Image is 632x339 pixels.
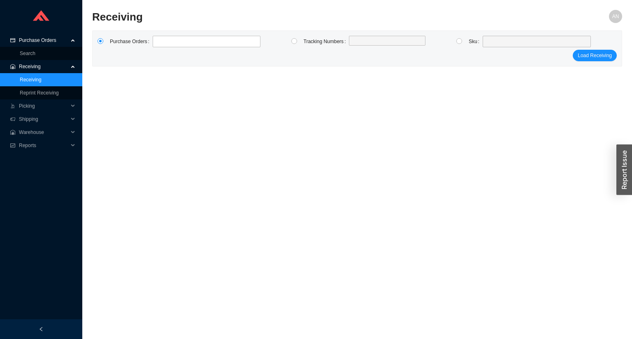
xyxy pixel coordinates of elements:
span: fund [10,143,16,148]
span: AN [612,10,619,23]
span: Reports [19,139,68,152]
span: left [39,327,44,332]
h2: Receiving [92,10,490,24]
label: Purchase Orders [110,36,153,47]
a: Reprint Receiving [20,90,59,96]
a: Receiving [20,77,42,83]
span: Load Receiving [578,51,612,60]
label: Tracking Numbers [304,36,349,47]
span: Receiving [19,60,68,73]
span: Shipping [19,113,68,126]
span: credit-card [10,38,16,43]
button: Load Receiving [573,50,617,61]
span: Picking [19,99,68,113]
span: Purchase Orders [19,34,68,47]
a: Search [20,51,35,56]
label: Sku [469,36,483,47]
span: Warehouse [19,126,68,139]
